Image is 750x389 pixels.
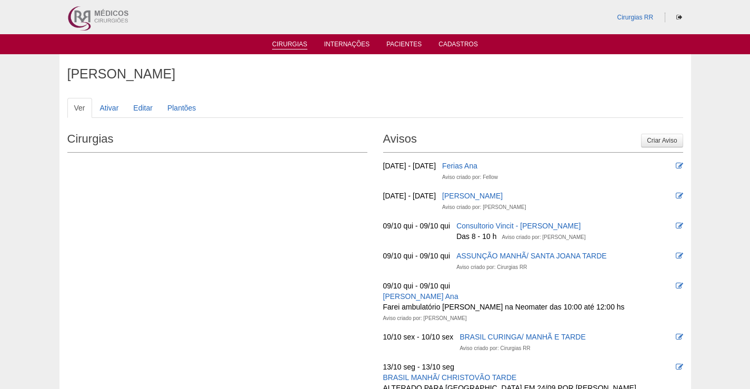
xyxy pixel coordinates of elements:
[502,232,585,243] div: Aviso criado por: [PERSON_NAME]
[676,14,682,21] i: Sair
[161,98,203,118] a: Plantões
[442,192,503,200] a: [PERSON_NAME]
[383,251,451,261] div: 09/10 qui - 09/10 qui
[324,41,370,51] a: Internações
[383,281,451,291] div: 09/10 qui - 09/10 qui
[67,98,92,118] a: Ver
[383,191,436,201] div: [DATE] - [DATE]
[676,252,683,260] i: Editar
[67,67,683,81] h1: [PERSON_NAME]
[456,262,527,273] div: Aviso criado por: Cirurgias RR
[383,128,683,153] h2: Avisos
[442,202,526,213] div: Aviso criado por: [PERSON_NAME]
[442,172,498,183] div: Aviso criado por: Fellow
[272,41,307,49] a: Cirurgias
[459,333,585,341] a: BRASIL CURINGA/ MANHÃ E TARDE
[617,14,653,21] a: Cirurgias RR
[383,362,454,372] div: 13/10 seg - 13/10 seg
[383,292,458,301] a: [PERSON_NAME] Ana
[456,231,496,242] div: Das 8 - 10 h
[438,41,478,51] a: Cadastros
[383,313,467,324] div: Aviso criado por: [PERSON_NAME]
[383,161,436,171] div: [DATE] - [DATE]
[676,363,683,371] i: Editar
[386,41,422,51] a: Pacientes
[676,192,683,200] i: Editar
[126,98,159,118] a: Editar
[67,128,367,153] h2: Cirurgias
[442,162,477,170] a: Ferias Ana
[383,373,517,382] a: BRASIL MANHÃ/ CHRISTOVÃO TARDE
[456,222,581,230] a: Consultorio Vincit - [PERSON_NAME]
[676,162,683,169] i: Editar
[383,302,625,312] div: Farei ambulatório [PERSON_NAME] na Neomater das 10:00 até 12:00 hs
[93,98,126,118] a: Ativar
[676,333,683,341] i: Editar
[641,134,683,147] a: Criar Aviso
[383,332,454,342] div: 10/10 sex - 10/10 sex
[456,252,607,260] a: ASSUNÇÃO MANHÃ/ SANTA JOANA TARDE
[383,221,451,231] div: 09/10 qui - 09/10 qui
[676,282,683,290] i: Editar
[676,222,683,230] i: Editar
[459,343,530,354] div: Aviso criado por: Cirurgias RR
